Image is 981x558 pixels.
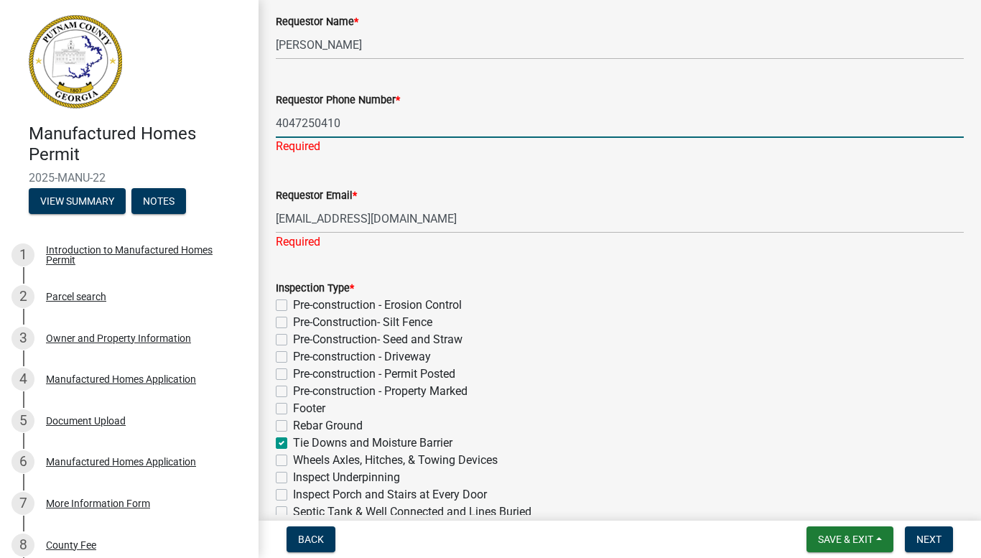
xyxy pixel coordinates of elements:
label: Pre-construction - Permit Posted [293,366,455,383]
div: Document Upload [46,416,126,426]
label: Requestor Email [276,191,357,201]
div: 8 [11,534,34,557]
div: 2 [11,285,34,308]
h4: Manufactured Homes Permit [29,124,247,165]
div: 1 [11,243,34,266]
div: 7 [11,492,34,515]
label: Requestor Name [276,17,358,27]
button: View Summary [29,188,126,214]
label: Pre-construction - Property Marked [293,383,468,400]
label: Footer [293,400,325,417]
label: Pre-construction - Erosion Control [293,297,462,314]
span: Next [916,534,942,545]
div: Owner and Property Information [46,333,191,343]
div: More Information Form [46,498,150,508]
label: Wheels Axles, Hitches, & Towing Devices [293,452,498,469]
span: Back [298,534,324,545]
div: Introduction to Manufactured Homes Permit [46,245,236,265]
div: Required [276,233,964,251]
label: Requestor Phone Number [276,96,400,106]
div: Manufactured Homes Application [46,457,196,467]
span: 2025-MANU-22 [29,171,230,185]
label: Pre-Construction- Seed and Straw [293,331,462,348]
span: Save & Exit [818,534,873,545]
label: Pre-construction - Driveway [293,348,431,366]
wm-modal-confirm: Summary [29,196,126,208]
div: Manufactured Homes Application [46,374,196,384]
wm-modal-confirm: Notes [131,196,186,208]
label: Septic Tank & Well Connected and Lines Buried [293,503,531,521]
label: Inspection Type [276,284,354,294]
div: 6 [11,450,34,473]
div: 4 [11,368,34,391]
div: 3 [11,327,34,350]
button: Notes [131,188,186,214]
button: Save & Exit [806,526,893,552]
img: Putnam County, Georgia [29,15,122,108]
div: Parcel search [46,292,106,302]
button: Next [905,526,953,552]
label: Inspect Underpinning [293,469,400,486]
label: Pre-Construction- Silt Fence [293,314,432,331]
label: Inspect Porch and Stairs at Every Door [293,486,487,503]
button: Back [287,526,335,552]
label: Tie Downs and Moisture Barrier [293,434,452,452]
div: 5 [11,409,34,432]
div: Required [276,138,964,155]
label: Rebar Ground [293,417,363,434]
div: County Fee [46,540,96,550]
